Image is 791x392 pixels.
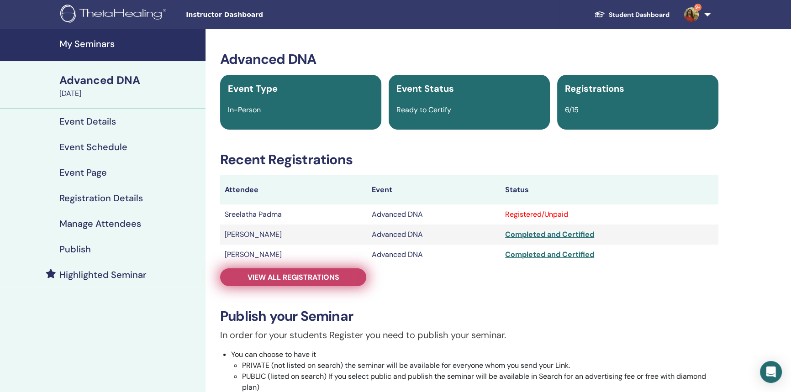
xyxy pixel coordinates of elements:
h4: Event Schedule [59,141,127,152]
img: logo.png [60,5,169,25]
td: Sreelatha Padma [220,204,367,225]
div: [DATE] [59,88,200,99]
span: Registrations [565,83,624,94]
h4: Event Page [59,167,107,178]
h3: Recent Registrations [220,152,718,168]
div: Registered/Unpaid [505,209,714,220]
span: Ready to Certify [396,105,451,115]
h4: Registration Details [59,193,143,204]
div: Advanced DNA [59,73,200,88]
h4: Publish [59,244,91,255]
h4: Manage Attendees [59,218,141,229]
span: 9+ [694,4,701,11]
span: Event Type [228,83,278,94]
img: default.jpg [684,7,699,22]
h3: Advanced DNA [220,51,718,68]
td: Advanced DNA [367,245,501,265]
td: Advanced DNA [367,225,501,245]
div: Completed and Certified [505,229,714,240]
span: Event Status [396,83,454,94]
img: graduation-cap-white.svg [594,10,605,18]
div: Open Intercom Messenger [760,361,782,383]
p: In order for your students Register you need to publish your seminar. [220,328,718,342]
span: Instructor Dashboard [186,10,323,20]
a: View all registrations [220,268,366,286]
td: [PERSON_NAME] [220,225,367,245]
th: Attendee [220,175,367,204]
span: View all registrations [248,272,339,282]
td: Advanced DNA [367,204,501,225]
th: Event [367,175,501,204]
span: 6/15 [565,105,579,115]
td: [PERSON_NAME] [220,245,367,265]
h4: My Seminars [59,38,200,49]
div: Completed and Certified [505,249,714,260]
th: Status [501,175,718,204]
a: Student Dashboard [587,6,677,23]
li: PRIVATE (not listed on search) the seminar will be available for everyone whom you send your Link. [242,360,718,371]
h3: Publish your Seminar [220,308,718,324]
a: Advanced DNA[DATE] [54,73,206,99]
h4: Highlighted Seminar [59,269,147,280]
span: In-Person [228,105,261,115]
h4: Event Details [59,116,116,127]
